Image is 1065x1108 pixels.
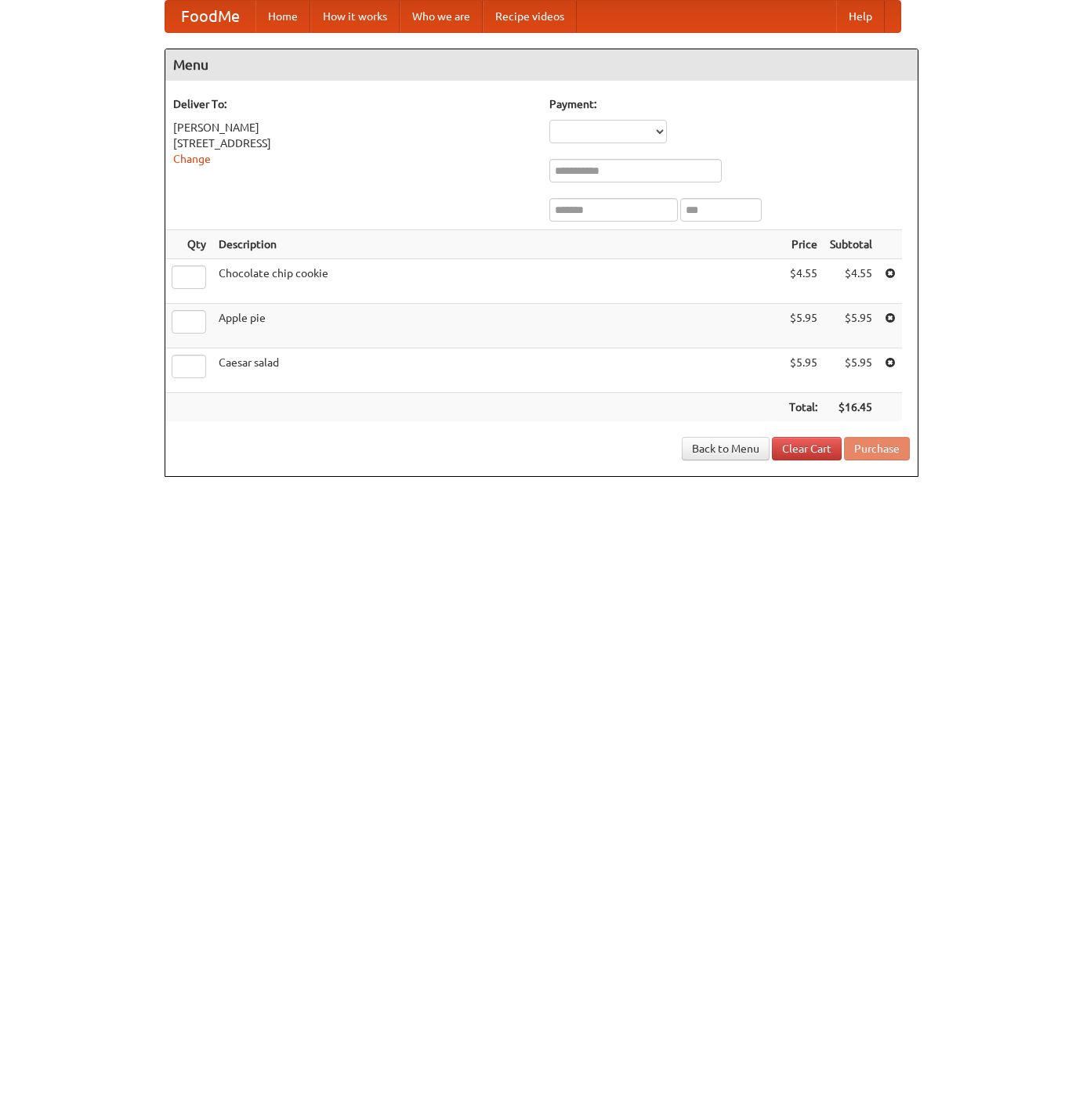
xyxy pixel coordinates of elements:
[772,437,842,460] a: Clear Cart
[824,348,878,393] td: $5.95
[310,1,400,32] a: How it works
[824,393,878,422] th: $16.45
[173,153,211,165] a: Change
[824,304,878,348] td: $5.95
[783,393,824,422] th: Total:
[783,304,824,348] td: $5.95
[783,230,824,259] th: Price
[212,230,783,259] th: Description
[173,96,534,112] h5: Deliver To:
[483,1,577,32] a: Recipe videos
[255,1,310,32] a: Home
[783,259,824,304] td: $4.55
[165,230,212,259] th: Qty
[836,1,885,32] a: Help
[824,230,878,259] th: Subtotal
[212,259,783,304] td: Chocolate chip cookie
[165,49,918,81] h4: Menu
[844,437,910,460] button: Purchase
[549,96,910,112] h5: Payment:
[165,1,255,32] a: FoodMe
[783,348,824,393] td: $5.95
[212,348,783,393] td: Caesar salad
[400,1,483,32] a: Who we are
[173,135,534,151] div: [STREET_ADDRESS]
[824,259,878,304] td: $4.55
[212,304,783,348] td: Apple pie
[682,437,770,460] a: Back to Menu
[173,120,534,135] div: [PERSON_NAME]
